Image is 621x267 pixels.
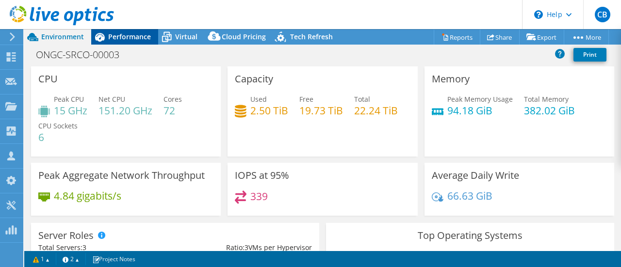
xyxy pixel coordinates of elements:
a: Export [519,30,564,45]
span: Used [250,94,267,104]
h3: Capacity [235,74,273,84]
svg: \n [534,10,543,19]
a: 2 [56,253,86,265]
a: 1 [26,253,56,265]
span: CB [595,7,610,22]
h4: 19.73 TiB [299,105,343,116]
h1: ONGC-SRCO-00003 [32,49,134,60]
span: Peak Memory Usage [447,94,513,104]
span: Total Memory [524,94,569,104]
span: Cores [163,94,182,104]
a: More [564,30,609,45]
h4: 22.24 TiB [354,105,398,116]
div: Total Servers: [38,242,175,253]
span: Tech Refresh [290,32,333,41]
span: Environment [41,32,84,41]
h4: 339 [250,191,268,202]
h4: 15 GHz [54,105,87,116]
span: 3 [82,243,86,252]
span: Virtual [175,32,197,41]
span: Total [354,94,370,104]
h3: Top Operating Systems [333,230,607,241]
h3: Memory [432,74,470,84]
h4: 382.02 GiB [524,105,575,116]
span: Free [299,94,313,104]
h4: 66.63 GiB [447,190,492,201]
h4: 72 [163,105,182,116]
h3: Peak Aggregate Network Throughput [38,170,205,181]
a: Project Notes [85,253,142,265]
h3: CPU [38,74,58,84]
h4: 4.84 gigabits/s [54,190,121,201]
li: Windows [407,251,448,261]
div: Ratio: VMs per Hypervisor [175,242,312,253]
span: CPU Sockets [38,121,78,130]
h4: 2.50 TiB [250,105,288,116]
span: 3 [245,243,248,252]
span: Peak CPU [54,94,84,104]
li: VMware [490,251,528,261]
h3: IOPS at 95% [235,170,289,181]
h3: Average Daily Write [432,170,519,181]
h3: Server Roles [38,230,94,241]
a: Print [573,48,606,62]
h4: 6 [38,132,78,142]
a: Reports [434,30,480,45]
span: Performance [108,32,151,41]
li: Linux [455,251,484,261]
h4: 94.18 GiB [447,105,513,116]
h4: 151.20 GHz [98,105,152,116]
span: Cloud Pricing [222,32,266,41]
span: Net CPU [98,94,125,104]
a: Share [480,30,520,45]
